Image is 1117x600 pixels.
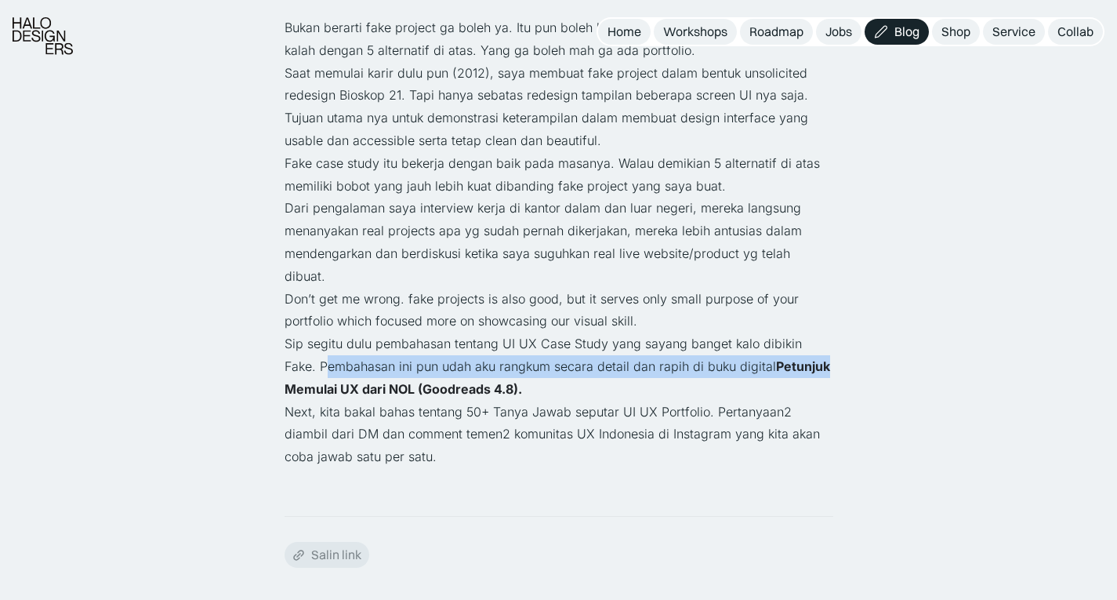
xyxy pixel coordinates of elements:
p: Sip segitu dulu pembahasan tentang UI UX Case Study yang sayang banget kalo dibikin Fake. Pembaha... [285,333,833,400]
div: Home [607,24,641,40]
div: Shop [941,24,970,40]
p: Bukan berarti fake project ga boleh ya. Itu pun boleh bgt jadi alternatif. Hanya bobot nya kalah ... [285,16,833,62]
a: Roadmap [740,19,813,45]
p: Saat memulai karir dulu pun (2012), saya membuat fake project dalam bentuk unsolicited redesign B... [285,62,833,152]
a: Workshops [654,19,737,45]
div: Collab [1057,24,1093,40]
a: Blog [865,19,929,45]
a: Jobs [816,19,861,45]
p: Fake case study itu bekerja dengan baik pada masanya. Walau demikian 5 alternatif di atas memilik... [285,152,833,198]
div: Workshops [663,24,727,40]
p: Dari pengalaman saya interview kerja di kantor dalam dan luar negeri, mereka langsung menanyakan ... [285,197,833,287]
p: Don’t get me wrong. fake projects is also good, but it serves only small purpose of your portfoli... [285,288,833,333]
div: Jobs [825,24,852,40]
a: Shop [932,19,980,45]
div: Blog [894,24,919,40]
a: Service [983,19,1045,45]
div: Roadmap [749,24,803,40]
div: Service [992,24,1035,40]
a: Collab [1048,19,1103,45]
a: Home [598,19,651,45]
p: Next, kita bakal bahas tentang 50+ Tanya Jawab seputar UI UX Portfolio. Pertanyaan2 diambil dari ... [285,401,833,468]
p: ‍ [285,468,833,491]
div: Salin link [311,547,361,563]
